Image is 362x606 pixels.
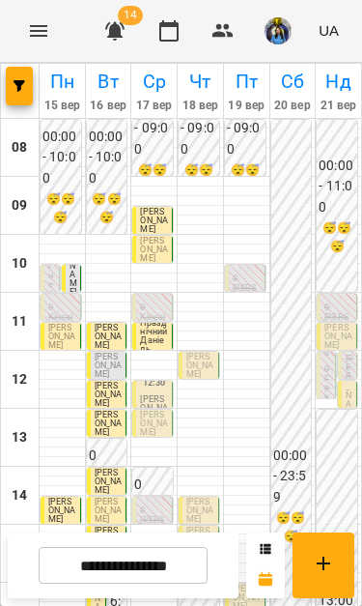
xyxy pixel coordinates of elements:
[118,6,143,25] span: 14
[42,67,82,97] h6: Пн
[324,313,352,339] p: [PERSON_NAME]
[227,67,266,97] h6: Пт
[12,485,27,506] h6: 14
[12,369,27,390] h6: 12
[319,67,358,97] h6: Нд
[181,98,217,160] h6: 00:00 - 09:00
[140,236,167,263] span: [PERSON_NAME]
[140,410,167,437] span: [PERSON_NAME]
[134,98,171,160] h6: 00:00 - 09:00
[319,219,355,256] h6: 😴😴😴
[346,355,353,450] p: [PERSON_NAME]
[89,97,128,115] h6: 16 вер
[324,303,352,312] p: 0
[140,516,168,542] p: [PERSON_NAME]
[95,352,122,379] span: [PERSON_NAME]
[95,410,122,437] span: [PERSON_NAME]
[324,365,331,374] p: 0
[273,67,313,97] h6: Сб
[15,8,62,54] button: Menu
[12,195,27,216] h6: 09
[48,323,75,350] span: [PERSON_NAME]
[181,97,220,115] h6: 18 вер
[227,161,264,198] h6: 😴😴😴
[181,161,217,198] h6: 😴😴😴
[143,376,166,390] label: 12:30
[233,284,261,310] p: [PERSON_NAME]
[48,303,76,312] p: 0
[140,395,168,421] p: [PERSON_NAME]
[140,207,167,234] span: [PERSON_NAME]
[319,97,358,115] h6: 21 вер
[134,161,171,198] h6: 😴😴😴
[140,506,168,515] p: 0
[12,311,27,332] h6: 11
[95,381,122,408] span: [PERSON_NAME]
[95,497,122,524] span: [PERSON_NAME]
[273,509,310,546] h6: 😴😴😴
[233,274,261,283] p: 0
[48,313,76,339] p: Кінезіотерапія
[48,497,75,524] span: [PERSON_NAME]
[134,97,174,115] h6: 17 вер
[42,97,82,115] h6: 15 вер
[95,468,122,495] span: [PERSON_NAME]
[273,446,310,508] h6: 00:00 - 23:59
[319,20,339,41] span: UA
[273,97,313,115] h6: 20 вер
[181,67,220,97] h6: Чт
[324,375,331,445] p: Група ЛФК
[311,13,347,48] button: UA
[140,303,168,312] p: 0
[12,253,27,274] h6: 10
[324,323,351,350] span: [PERSON_NAME]
[95,323,122,350] span: [PERSON_NAME]
[140,318,167,354] span: Празднічний Даніель
[12,137,27,159] h6: 08
[134,67,174,97] h6: Ср
[140,313,168,339] p: Кінезіотерапія
[319,156,355,218] h6: 00:00 - 11:00
[186,497,213,524] span: [PERSON_NAME]
[227,98,264,160] h6: 00:00 - 09:00
[89,127,125,189] h6: 00:00 - 10:00
[89,190,125,227] h6: 😴😴😴
[12,427,27,448] h6: 13
[227,97,266,115] h6: 19 вер
[42,190,79,227] h6: 😴😴😴
[89,67,128,97] h6: Вт
[265,17,292,44] img: d1dec607e7f372b62d1bb04098aa4c64.jpeg
[186,352,213,379] span: [PERSON_NAME]
[42,127,79,189] h6: 00:00 - 10:00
